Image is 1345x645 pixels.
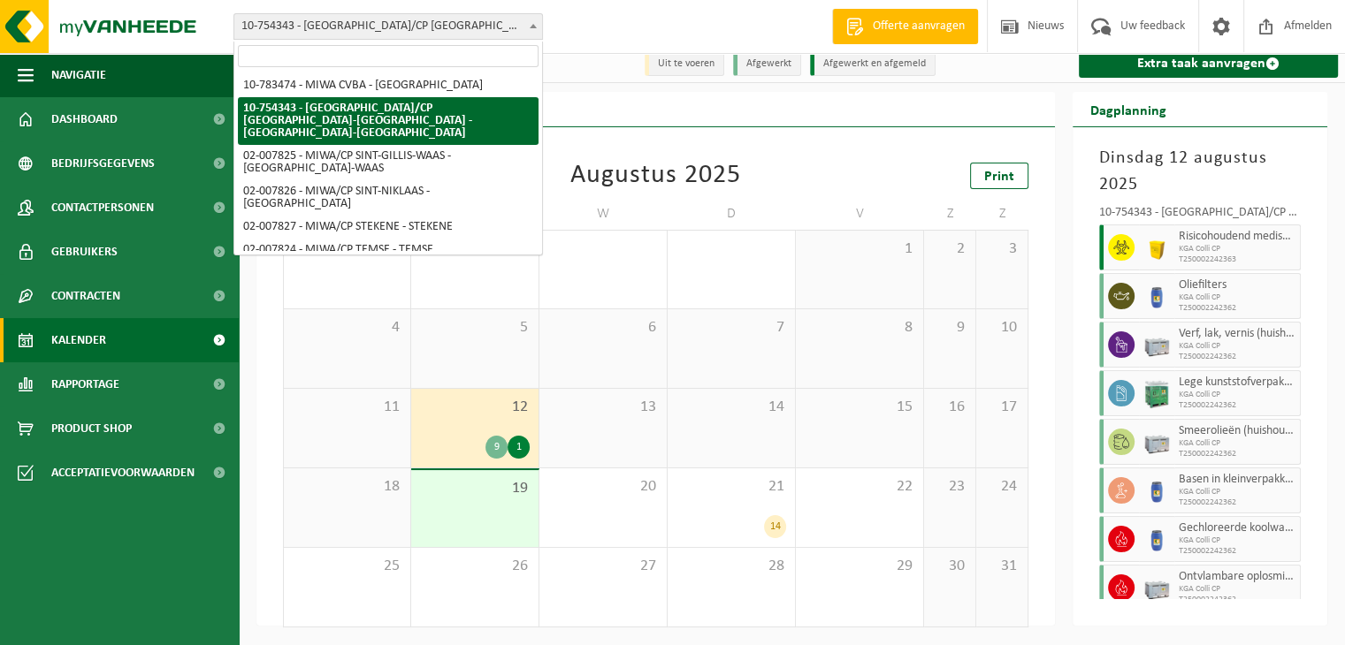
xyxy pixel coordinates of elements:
[985,398,1019,417] span: 17
[1179,376,1295,390] span: Lege kunststofverpakkingen niet recycleerbaar
[1073,92,1184,126] h2: Dagplanning
[1143,526,1170,552] img: PB-OT-0120-HPE-00-02
[933,477,967,497] span: 23
[1099,207,1301,224] div: 10-754343 - [GEOGRAPHIC_DATA]/CP [GEOGRAPHIC_DATA]-[GEOGRAPHIC_DATA] - [GEOGRAPHIC_DATA]-[GEOGRAP...
[970,163,1028,189] a: Print
[1143,429,1170,455] img: PB-LB-0680-HPE-GY-11
[676,477,786,497] span: 21
[238,216,539,239] li: 02-007827 - MIWA/CP STEKENE - STEKENE
[1179,595,1295,605] span: T250002242362
[293,557,401,576] span: 25
[676,557,786,576] span: 28
[1179,292,1295,303] span: KGA Colli CP
[933,398,967,417] span: 16
[645,52,724,76] li: Uit te voeren
[924,198,976,230] td: Z
[420,318,530,338] span: 5
[985,557,1019,576] span: 31
[805,398,914,417] span: 15
[51,318,106,362] span: Kalender
[985,318,1019,338] span: 10
[51,362,119,406] span: Rapportage
[238,180,539,216] li: 02-007826 - MIWA/CP SINT-NIKLAAS - [GEOGRAPHIC_DATA]
[1179,230,1295,244] span: Risicohoudend medisch afval
[1179,487,1295,497] span: KGA Colli CP
[233,13,543,40] span: 10-754343 - MIWA/CP NIEUWKERKEN-WAAS - NIEUWKERKEN-WAAS
[548,398,658,417] span: 13
[51,451,195,495] span: Acceptatievoorwaarden
[676,318,786,338] span: 7
[1179,497,1295,508] span: T250002242362
[1179,278,1295,292] span: Oliefilters
[1143,379,1170,408] img: PB-HB-1400-HPE-GN-11
[1143,331,1170,358] img: PB-LB-0680-HPE-GY-11
[548,318,658,338] span: 6
[796,198,924,230] td: V
[1179,400,1295,411] span: T250002242362
[832,9,978,44] a: Offerte aanvragen
[485,436,508,459] div: 9
[676,398,786,417] span: 14
[764,515,786,538] div: 14
[805,557,914,576] span: 29
[51,141,155,186] span: Bedrijfsgegevens
[1179,570,1295,584] span: Ontvlambare oplosmiddelen (huishoudelijk)
[1179,303,1295,314] span: T250002242362
[548,477,658,497] span: 20
[51,274,120,318] span: Contracten
[293,318,401,338] span: 4
[1179,352,1295,362] span: T250002242362
[1179,438,1295,449] span: KGA Colli CP
[51,97,118,141] span: Dashboard
[668,198,796,230] td: D
[933,318,967,338] span: 9
[1179,546,1295,557] span: T250002242362
[1143,283,1170,309] img: PB-OT-0120-HPE-00-02
[733,52,801,76] li: Afgewerkt
[238,97,539,145] li: 10-754343 - [GEOGRAPHIC_DATA]/CP [GEOGRAPHIC_DATA]-[GEOGRAPHIC_DATA] - [GEOGRAPHIC_DATA]-[GEOGRAP...
[51,406,132,451] span: Product Shop
[238,239,539,262] li: 02-007824 - MIWA/CP TEMSE - TEMSE
[1143,574,1170,601] img: PB-LB-0680-HPE-GY-11
[1179,244,1295,254] span: KGA Colli CP
[1179,327,1295,341] span: Verf, lak, vernis (huishoudelijk)
[1143,477,1170,504] img: PB-OT-0120-HPE-00-02
[420,479,530,498] span: 19
[238,145,539,180] li: 02-007825 - MIWA/CP SINT-GILLIS-WAAS - [GEOGRAPHIC_DATA]-WAAS
[805,318,914,338] span: 8
[238,74,539,97] li: 10-783474 - MIWA CVBA - [GEOGRAPHIC_DATA]
[1179,390,1295,400] span: KGA Colli CP
[1179,424,1295,438] span: Smeerolieën (huishoudelijk, kleinverpakking)
[976,198,1028,230] td: Z
[293,398,401,417] span: 11
[933,557,967,576] span: 30
[933,239,967,259] span: 2
[293,477,401,497] span: 18
[1179,254,1295,265] span: T250002242363
[508,436,530,459] div: 1
[1179,521,1295,535] span: Gechloreerde koolwaterstoffen(huishoudelijk)
[548,557,658,576] span: 27
[570,163,741,189] div: Augustus 2025
[51,186,154,230] span: Contactpersonen
[805,239,914,259] span: 1
[234,14,542,39] span: 10-754343 - MIWA/CP NIEUWKERKEN-WAAS - NIEUWKERKEN-WAAS
[810,52,936,76] li: Afgewerkt en afgemeld
[539,198,668,230] td: W
[1179,584,1295,595] span: KGA Colli CP
[420,557,530,576] span: 26
[1179,473,1295,487] span: Basen in kleinverpakking (huishoudelijk)
[805,477,914,497] span: 22
[1099,145,1301,198] h3: Dinsdag 12 augustus 2025
[868,18,969,35] span: Offerte aanvragen
[51,230,118,274] span: Gebruikers
[984,170,1014,184] span: Print
[1079,49,1338,78] a: Extra taak aanvragen
[420,398,530,417] span: 12
[985,477,1019,497] span: 24
[1179,449,1295,459] span: T250002242362
[51,53,106,97] span: Navigatie
[1179,341,1295,352] span: KGA Colli CP
[1179,535,1295,546] span: KGA Colli CP
[1143,234,1170,261] img: LP-SB-00050-HPE-22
